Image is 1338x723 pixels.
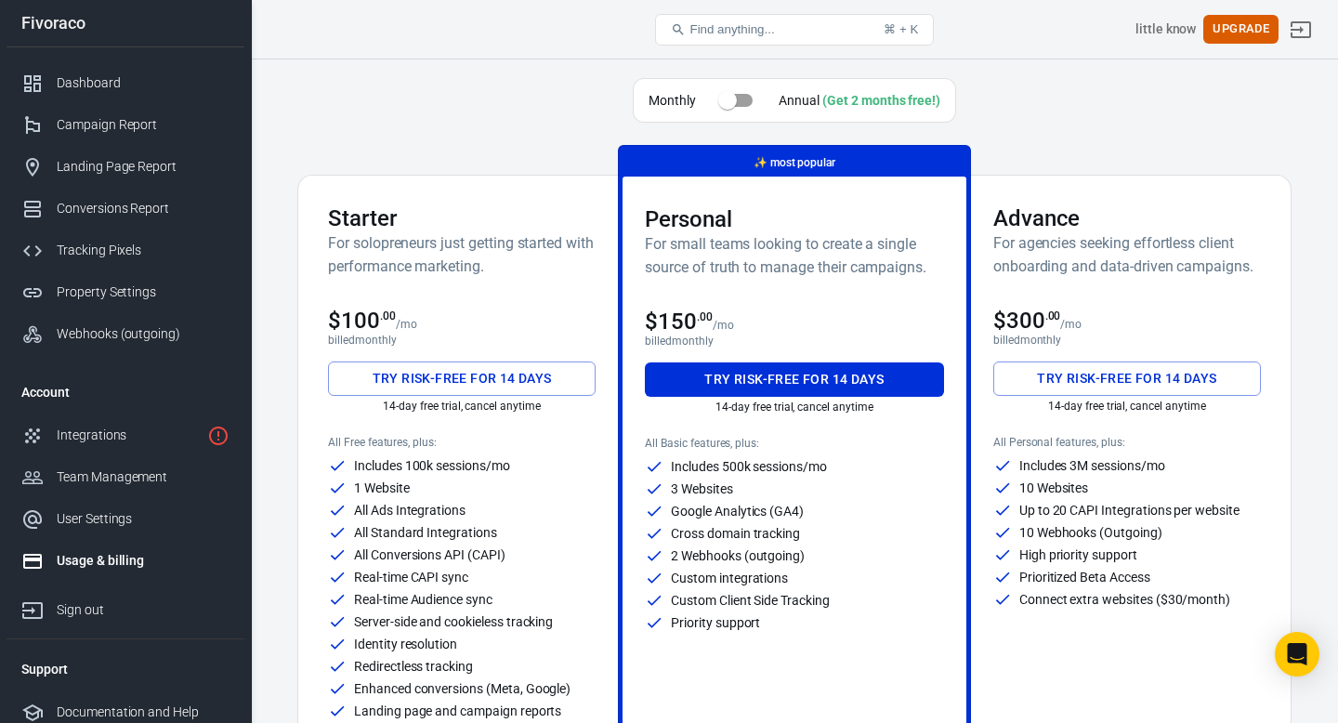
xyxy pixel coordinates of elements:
[354,615,553,628] p: Server-side and cookieless tracking
[7,540,244,582] a: Usage & billing
[57,241,230,260] div: Tracking Pixels
[689,22,774,36] span: Find anything...
[7,414,244,456] a: Integrations
[57,426,200,445] div: Integrations
[354,682,571,695] p: Enhanced conversions (Meta, Google)
[1019,459,1165,472] p: Includes 3M sessions/mo
[671,572,788,585] p: Custom integrations
[328,308,396,334] span: $100
[57,283,230,302] div: Property Settings
[57,324,230,344] div: Webhooks (outgoing)
[697,310,713,323] sup: .00
[57,600,230,620] div: Sign out
[57,509,230,529] div: User Settings
[1279,7,1323,52] a: Sign out
[1135,20,1196,39] div: Account id: mo8GAE1d
[993,205,1261,231] h3: Advance
[7,582,244,631] a: Sign out
[57,199,230,218] div: Conversions Report
[671,549,805,562] p: 2 Webhooks (outgoing)
[57,115,230,135] div: Campaign Report
[7,313,244,355] a: Webhooks (outgoing)
[328,436,596,449] p: All Free features, plus:
[993,334,1261,347] p: billed monthly
[671,505,804,518] p: Google Analytics (GA4)
[207,425,230,447] svg: 1 networks not verified yet
[1275,632,1319,677] div: Open Intercom Messenger
[645,437,944,450] p: All Basic features, plus:
[993,400,1261,413] p: 14-day free trial, cancel anytime
[354,459,510,472] p: Includes 100k sessions/mo
[671,616,760,629] p: Priority support
[1019,571,1150,584] p: Prioritized Beta Access
[7,188,244,230] a: Conversions Report
[1203,15,1279,44] button: Upgrade
[645,362,944,397] button: Try risk-free for 14 days
[1019,526,1162,539] p: 10 Webhooks (Outgoing)
[7,370,244,414] li: Account
[354,638,457,651] p: Identity resolution
[1019,481,1088,494] p: 10 Websites
[57,73,230,93] div: Dashboard
[354,593,492,606] p: Real-time Audience sync
[57,467,230,487] div: Team Management
[779,91,940,111] div: Annual
[1019,548,1137,561] p: High priority support
[57,551,230,571] div: Usage & billing
[7,271,244,313] a: Property Settings
[354,504,466,517] p: All Ads Integrations
[671,594,830,607] p: Custom Client Side Tracking
[1019,593,1230,606] p: Connect extra websites ($30/month)
[354,704,561,717] p: Landing page and campaign reports
[671,482,733,495] p: 3 Websites
[645,206,944,232] h3: Personal
[822,93,940,108] div: (Get 2 months free!)
[328,231,596,278] h6: For solopreneurs just getting started with performance marketing.
[754,156,767,169] span: magic
[7,15,244,32] div: Fivoraco
[7,146,244,188] a: Landing Page Report
[380,309,396,322] sup: .00
[645,401,944,414] p: 14-day free trial, cancel anytime
[7,647,244,691] li: Support
[354,571,468,584] p: Real-time CAPI sync
[671,460,827,473] p: Includes 500k sessions/mo
[754,153,835,173] p: most popular
[993,361,1261,396] button: Try risk-free for 14 days
[354,660,473,673] p: Redirectless tracking
[7,230,244,271] a: Tracking Pixels
[7,62,244,104] a: Dashboard
[57,157,230,177] div: Landing Page Report
[7,104,244,146] a: Campaign Report
[671,527,800,540] p: Cross domain tracking
[645,309,713,335] span: $150
[57,703,230,722] div: Documentation and Help
[993,308,1061,334] span: $300
[993,436,1261,449] p: All Personal features, plus:
[396,318,417,331] p: /mo
[328,361,596,396] button: Try risk-free for 14 days
[354,548,505,561] p: All Conversions API (CAPI)
[7,498,244,540] a: User Settings
[354,481,410,494] p: 1 Website
[884,22,918,36] div: ⌘ + K
[328,334,596,347] p: billed monthly
[328,205,596,231] h3: Starter
[655,14,934,46] button: Find anything...⌘ + K
[649,91,696,111] p: Monthly
[328,400,596,413] p: 14-day free trial, cancel anytime
[1019,504,1240,517] p: Up to 20 CAPI Integrations per website
[1060,318,1082,331] p: /mo
[645,232,944,279] h6: For small teams looking to create a single source of truth to manage their campaigns.
[354,526,497,539] p: All Standard Integrations
[1045,309,1061,322] sup: .00
[7,456,244,498] a: Team Management
[645,335,944,348] p: billed monthly
[993,231,1261,278] h6: For agencies seeking effortless client onboarding and data-driven campaigns.
[713,319,734,332] p: /mo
